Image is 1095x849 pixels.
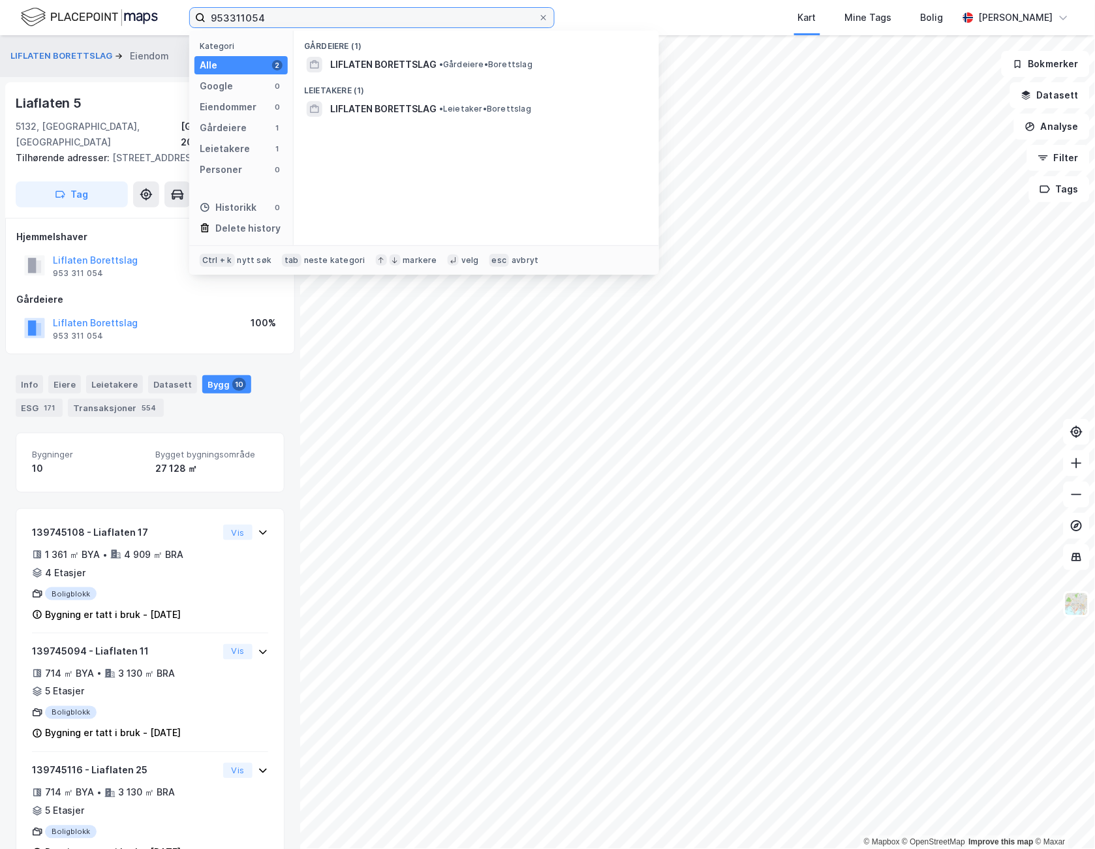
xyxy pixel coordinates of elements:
div: 0 [272,202,283,213]
div: Liaflaten 5 [16,93,84,114]
div: avbryt [512,255,538,266]
span: Tilhørende adresser: [16,152,112,163]
button: Datasett [1010,82,1090,108]
div: • [97,788,102,798]
div: Historikk [200,200,256,215]
div: Personer [200,162,242,178]
div: 953 311 054 [53,268,103,279]
div: 27 128 ㎡ [155,461,268,476]
div: [PERSON_NAME] [979,10,1053,25]
div: 1 [272,123,283,133]
div: nytt søk [238,255,272,266]
div: Gårdeiere [200,120,247,136]
div: Kategori [200,41,288,51]
div: Google [200,78,233,94]
div: Eiendommer [200,99,256,115]
div: 0 [272,164,283,175]
div: Gårdeiere (1) [294,31,659,54]
div: Bygg [202,375,251,394]
div: 1 [272,144,283,154]
div: Alle [200,57,217,73]
button: Bokmerker [1002,51,1090,77]
span: LIFLATEN BORETTSLAG [330,57,437,72]
button: Vis [223,763,253,779]
div: [GEOGRAPHIC_DATA], 207/126 [181,119,285,150]
a: OpenStreetMap [902,838,966,847]
div: Info [16,375,43,394]
span: Bygninger [32,449,145,460]
div: Leietakere (1) [294,75,659,99]
div: Eiere [48,375,81,394]
div: Leietakere [86,375,143,394]
button: Tag [16,181,128,208]
div: neste kategori [304,255,365,266]
div: 139745116 - Liaflaten 25 [32,763,218,779]
button: Vis [223,644,253,660]
div: Ctrl + k [200,254,235,267]
div: Delete history [215,221,281,236]
div: 5 Etasjer [45,803,84,819]
div: Bygning er tatt i bruk - [DATE] [45,726,181,741]
div: Bolig [921,10,944,25]
div: 10 [32,461,145,476]
div: Eiendom [130,48,169,64]
input: Søk på adresse, matrikkel, gårdeiere, leietakere eller personer [206,8,538,27]
div: velg [461,255,479,266]
div: Kart [798,10,816,25]
img: Z [1064,592,1089,617]
div: 554 [139,401,159,414]
div: Hjemmelshaver [16,229,284,245]
div: 714 ㎡ BYA [45,666,94,682]
div: markere [403,255,437,266]
div: 3 130 ㎡ BRA [118,785,175,801]
div: 5 Etasjer [45,684,84,700]
button: Vis [223,525,253,540]
div: Bygning er tatt i bruk - [DATE] [45,607,181,623]
div: Datasett [148,375,197,394]
div: 0 [272,102,283,112]
a: Mapbox [864,838,900,847]
img: logo.f888ab2527a4732fd821a326f86c7f29.svg [21,6,158,29]
div: 10 [232,378,246,391]
span: • [439,104,443,114]
div: tab [282,254,301,267]
div: 139745108 - Liaflaten 17 [32,525,218,540]
div: 714 ㎡ BYA [45,785,94,801]
div: esc [489,254,510,267]
div: 139745094 - Liaflaten 11 [32,644,218,660]
div: 4 909 ㎡ BRA [124,547,183,563]
div: 171 [41,401,57,414]
div: ESG [16,399,63,417]
div: [STREET_ADDRESS] [16,150,274,166]
a: Improve this map [969,838,1034,847]
div: 1 361 ㎡ BYA [45,547,100,563]
button: Filter [1027,145,1090,171]
div: Gårdeiere [16,292,284,307]
div: Mine Tags [845,10,892,25]
span: LIFLATEN BORETTSLAG [330,101,437,117]
div: • [102,549,108,560]
div: 100% [251,315,276,331]
iframe: Chat Widget [1030,786,1095,849]
div: Transaksjoner [68,399,164,417]
button: Tags [1029,176,1090,202]
span: Gårdeiere • Borettslag [439,59,532,70]
span: Leietaker • Borettslag [439,104,531,114]
div: Kontrollprogram for chat [1030,786,1095,849]
button: LIFLATEN BORETTSLAG [10,50,115,63]
div: 953 311 054 [53,331,103,341]
div: 0 [272,81,283,91]
div: 2 [272,60,283,70]
div: 3 130 ㎡ BRA [118,666,175,682]
div: 5132, [GEOGRAPHIC_DATA], [GEOGRAPHIC_DATA] [16,119,181,150]
span: Bygget bygningsområde [155,449,268,460]
button: Analyse [1014,114,1090,140]
div: • [97,668,102,679]
div: 4 Etasjer [45,565,85,581]
div: Leietakere [200,141,250,157]
span: • [439,59,443,69]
